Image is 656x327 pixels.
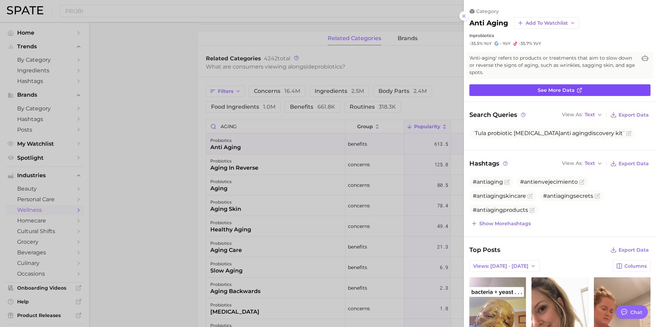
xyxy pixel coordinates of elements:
[619,112,649,118] span: Export Data
[562,113,583,117] span: View As
[469,33,651,38] div: in
[529,207,535,213] button: Flag as miscategorized or irrelevant
[473,130,625,136] span: Tula probiotic [MEDICAL_DATA] discovery kit
[562,161,583,165] span: View As
[626,131,632,136] button: Flag as miscategorized or irrelevant
[469,260,540,272] button: Views: [DATE] - [DATE]
[469,19,508,27] h2: anti aging
[473,263,528,269] span: Views: [DATE] - [DATE]
[473,207,528,213] span: #antiagingproducts
[624,263,647,269] span: Columns
[473,33,494,38] span: probiotics
[560,130,571,136] span: anti
[609,245,651,255] button: Export Data
[469,84,651,96] a: See more data
[612,260,651,272] button: Columns
[519,41,532,46] span: -35.7%
[469,219,532,228] button: Show morehashtags
[503,41,511,46] span: YoY
[469,54,637,76] span: 'Anti-aging' refers to products or treatments that aim to slow down or reverse the signs of aging...
[473,179,503,185] span: #antiaging
[585,113,595,117] span: Text
[543,193,593,199] span: #antiagingsecrets
[527,193,533,199] button: Flag as miscategorized or irrelevant
[538,87,575,93] span: See more data
[609,110,651,120] button: Export Data
[579,179,585,185] button: Flag as miscategorized or irrelevant
[572,130,588,136] span: aging
[469,41,483,46] span: -35.5%
[476,8,499,14] span: category
[469,110,527,120] span: Search Queries
[533,41,541,46] span: YoY
[514,17,579,29] button: Add to Watchlist
[560,159,604,168] button: View AsText
[484,41,492,46] span: YoY
[619,247,649,253] span: Export Data
[619,161,649,167] span: Export Data
[469,159,509,168] span: Hashtags
[595,193,600,199] button: Flag as miscategorized or irrelevant
[526,20,568,26] span: Add to Watchlist
[504,179,510,185] button: Flag as miscategorized or irrelevant
[520,179,578,185] span: #antienvejecimiento
[479,221,531,227] span: Show more hashtags
[609,159,651,168] button: Export Data
[469,245,500,255] span: Top Posts
[560,110,604,119] button: View AsText
[500,41,502,46] span: -
[473,193,526,199] span: #antiagingskincare
[585,161,595,165] span: Text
